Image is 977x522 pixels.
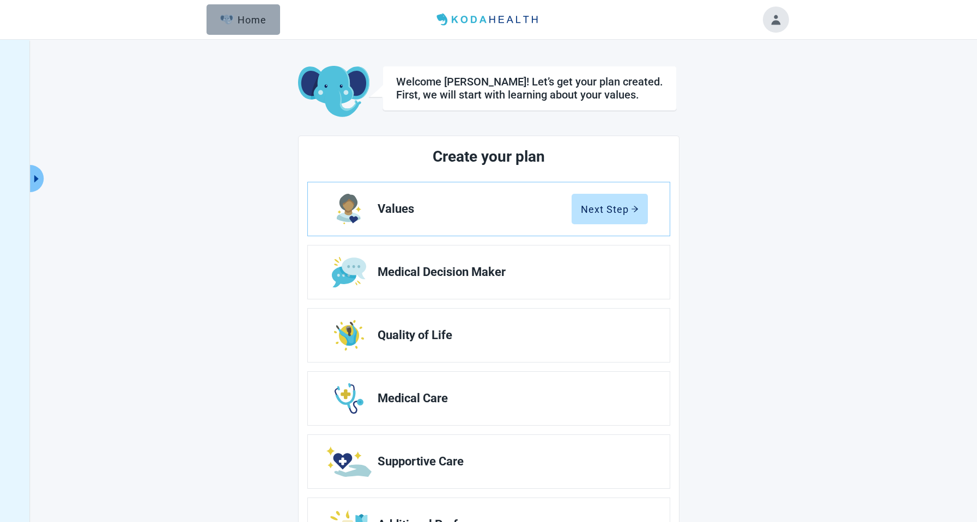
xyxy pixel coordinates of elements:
span: Supportive Care [378,455,639,468]
span: Quality of Life [378,329,639,342]
img: Koda Elephant [298,66,369,118]
h2: Create your plan [348,145,629,169]
span: Medical Decision Maker [378,266,639,279]
a: Edit Medical Care section [308,372,670,425]
span: Medical Care [378,392,639,405]
img: Koda Health [432,11,544,28]
div: Next Step [581,204,639,214]
button: Expand menu [30,165,44,192]
span: arrow-right [631,205,639,213]
button: Toggle account menu [763,7,789,33]
a: Edit Quality of Life section [308,309,670,362]
span: caret-right [31,174,41,184]
div: Welcome [PERSON_NAME]! Let’s get your plan created. First, we will start with learning about your... [396,75,663,101]
a: Edit Supportive Care section [308,435,670,488]
a: Edit Values section [308,182,670,236]
button: ElephantHome [207,4,280,35]
div: Home [220,14,267,25]
a: Edit Medical Decision Maker section [308,245,670,299]
button: Next Steparrow-right [572,194,648,224]
span: Values [378,202,572,216]
img: Elephant [220,15,234,24]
